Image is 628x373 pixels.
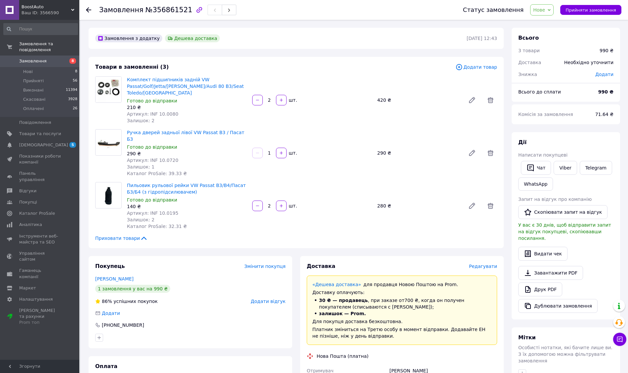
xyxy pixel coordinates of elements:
span: Повідомлення [19,120,51,126]
div: 290 ₴ [127,150,247,157]
div: Платник зміниться на Третю особу в момент відправки. Додавайте ЕН не пізніше, ніж у день відправки. [312,326,491,339]
div: Prom топ [19,319,61,325]
span: залишок — Prom. [319,311,366,316]
span: Нові [23,69,33,75]
div: шт. [287,97,298,103]
span: Дії [518,139,527,145]
span: Гаманець компанії [19,268,61,280]
span: Каталог ProSale [19,210,55,216]
span: Редагувати [469,264,497,269]
div: для продавця Новою Поштою на Prom. [312,281,491,288]
span: 5 [69,142,76,148]
span: Оплата [95,363,117,369]
span: Написати покупцеві [518,152,568,158]
div: Повернутися назад [86,7,91,13]
span: Виконані [23,87,44,93]
span: Додати [595,72,613,77]
b: 990 ₴ [598,89,613,94]
a: Комплект підшипників задній VW Passat/Golf/Jetta/[PERSON_NAME]/Audi 80 B3/Seat Toledo/[GEOGRAPHIC... [127,77,244,95]
div: 290 ₴ [374,148,463,158]
div: Ваш ID: 3566590 [21,10,79,16]
span: Замовлення та повідомлення [19,41,79,53]
span: Запит на відгук про компанію [518,197,592,202]
a: [PERSON_NAME] [95,276,134,281]
img: Ручка дверей задньої лівої VW Passat B3 / Пасат Б3 [96,133,121,152]
span: Відгуки [19,188,36,194]
span: Покупці [19,199,37,205]
span: Нове [533,7,545,13]
span: Артикул: INF 10.0720 [127,158,178,163]
a: Редагувати [465,93,479,107]
span: Скасовані [23,96,46,102]
div: Необхідно уточнити [560,55,617,70]
button: Чат з покупцем [613,333,626,346]
div: Для покупця доставка безкоштовна. [312,318,491,325]
div: Нова Пошта (платна) [315,353,370,359]
div: шт. [287,150,298,156]
div: 140 ₴ [127,203,247,210]
a: WhatsApp [518,177,553,191]
div: шт. [287,203,298,209]
button: Видати чек [518,247,568,261]
span: У вас є 30 днів, щоб відправити запит на відгук покупцеві, скопіювавши посилання. [518,222,611,241]
div: 280 ₴ [374,201,463,210]
div: 420 ₴ [374,95,463,105]
span: Покупець [95,263,125,269]
span: Оплачені [23,106,44,112]
button: Дублювати замовлення [518,299,598,313]
span: Мітки [518,334,536,341]
a: Telegram [580,161,612,175]
img: Комплект підшипників задній VW Passat/Golf/Jetta/Vento/Audi 80 B3/Seat Toledo/Ibiza [96,77,121,102]
a: Viber [554,161,577,175]
span: Видалити [484,199,497,212]
span: 3 товари [518,48,540,53]
span: Додати відгук [251,299,286,304]
span: Аналітика [19,222,42,228]
span: Артикул: INF 10.0080 [127,111,178,117]
span: Готово до відправки [127,144,177,150]
span: Залишок: 1 [127,164,155,169]
span: Доставка [307,263,335,269]
div: [PHONE_NUMBER] [101,322,145,328]
span: Готово до відправки [127,98,177,103]
div: Доставку оплачують: [312,289,491,296]
span: BoostAuto [21,4,71,10]
div: 210 ₴ [127,104,247,111]
span: 8 [75,69,77,75]
span: Замовлення [19,58,47,64]
span: Управління сайтом [19,250,61,262]
span: 8 [69,58,76,64]
span: Прийняти замовлення [566,8,616,13]
div: успішних покупок [95,298,158,305]
button: Прийняти замовлення [560,5,621,15]
span: Всього [518,35,539,41]
span: Показники роботи компанії [19,153,61,165]
span: Приховати товари [95,235,148,242]
time: [DATE] 12:43 [467,36,497,41]
a: Редагувати [465,199,479,212]
a: Редагувати [465,146,479,160]
span: 86% [102,299,112,304]
li: , при заказе от 700 ₴ , когда он получен покупателем (списываются с [PERSON_NAME]); [312,297,491,310]
a: Завантажити PDF [518,266,583,280]
span: Всього до сплати [518,89,561,94]
span: Артикул: INF 10.0195 [127,210,178,216]
span: 30 ₴ — продавець [319,298,368,303]
span: 3928 [68,96,77,102]
span: Додати [102,311,120,316]
span: [PERSON_NAME] та рахунки [19,308,61,326]
button: Чат [521,161,551,175]
span: [DEMOGRAPHIC_DATA] [19,142,68,148]
span: Видалити [484,93,497,107]
span: Маркет [19,285,36,291]
div: 1 замовлення у вас на 990 ₴ [95,285,170,293]
span: Товари в замовленні (3) [95,64,169,70]
span: Прийняті [23,78,44,84]
span: Замовлення [99,6,143,14]
span: Видалити [484,146,497,160]
span: №356861521 [145,6,192,14]
a: Ручка дверей задньої лівої VW Passat B3 / Пасат Б3 [127,130,244,142]
span: Каталог ProSale: 39.33 ₴ [127,171,187,176]
span: 71.64 ₴ [595,112,613,117]
div: 990 ₴ [600,47,613,54]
